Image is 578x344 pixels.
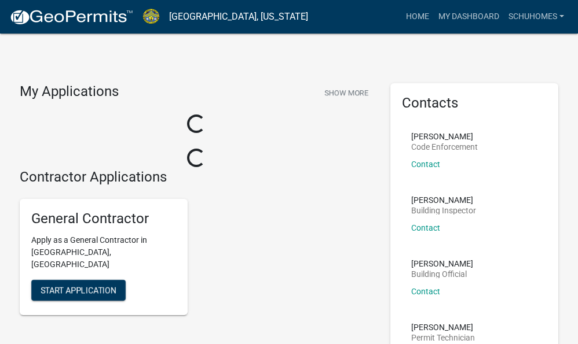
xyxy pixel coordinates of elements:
a: Contact [411,287,440,296]
p: [PERSON_NAME] [411,132,478,140]
a: [GEOGRAPHIC_DATA], [US_STATE] [169,7,308,27]
wm-workflow-list-section: Contractor Applications [20,169,373,325]
p: Permit Technician [411,334,475,342]
button: Show More [320,83,373,102]
a: SchuHomes [504,6,569,28]
a: Home [401,6,434,28]
p: Apply as a General Contractor in [GEOGRAPHIC_DATA], [GEOGRAPHIC_DATA] [31,234,176,271]
h5: Contacts [402,95,547,112]
span: Start Application [41,286,116,295]
p: [PERSON_NAME] [411,323,475,331]
p: [PERSON_NAME] [411,260,473,268]
button: Start Application [31,280,126,301]
p: Code Enforcement [411,143,478,151]
p: Building Inspector [411,206,476,214]
h5: General Contractor [31,210,176,227]
img: Jasper County, South Carolina [142,9,160,24]
a: My Dashboard [434,6,504,28]
h4: Contractor Applications [20,169,373,186]
a: Contact [411,160,440,169]
p: Building Official [411,270,473,278]
a: Contact [411,223,440,232]
h4: My Applications [20,83,119,101]
p: [PERSON_NAME] [411,196,476,204]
